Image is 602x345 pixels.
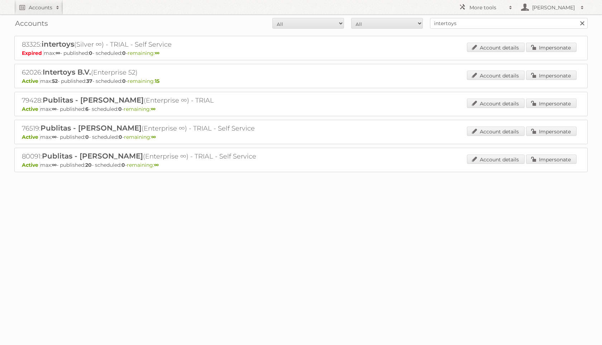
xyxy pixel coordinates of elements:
[52,106,57,112] strong: ∞
[467,43,525,52] a: Account details
[22,106,40,112] span: Active
[118,106,122,112] strong: 0
[128,78,159,84] span: remaining:
[151,134,156,140] strong: ∞
[526,99,577,108] a: Impersonate
[121,162,125,168] strong: 0
[42,152,143,160] span: Publitas - [PERSON_NAME]
[530,4,577,11] h2: [PERSON_NAME]
[22,134,580,140] p: max: - published: - scheduled: -
[89,50,92,56] strong: 0
[22,78,40,84] span: Active
[43,68,91,76] span: Intertoys B.V.
[42,40,74,48] span: intertoys
[119,134,122,140] strong: 0
[40,124,142,132] span: Publitas - [PERSON_NAME]
[526,71,577,80] a: Impersonate
[22,106,580,112] p: max: - published: - scheduled: -
[154,162,159,168] strong: ∞
[124,106,156,112] span: remaining:
[467,71,525,80] a: Account details
[22,162,40,168] span: Active
[22,40,273,49] h2: 83325: (Silver ∞) - TRIAL - Self Service
[56,50,60,56] strong: ∞
[127,162,159,168] span: remaining:
[124,134,156,140] span: remaining:
[22,96,273,105] h2: 79428: (Enterprise ∞) - TRIAL
[22,152,273,161] h2: 80091: (Enterprise ∞) - TRIAL - Self Service
[85,106,89,112] strong: 6
[22,50,44,56] span: Expired
[155,50,159,56] strong: ∞
[52,134,57,140] strong: ∞
[155,78,159,84] strong: 15
[467,155,525,164] a: Account details
[122,78,126,84] strong: 0
[526,43,577,52] a: Impersonate
[43,96,144,104] span: Publitas - [PERSON_NAME]
[52,78,58,84] strong: 52
[86,78,92,84] strong: 37
[467,99,525,108] a: Account details
[526,155,577,164] a: Impersonate
[469,4,505,11] h2: More tools
[22,68,273,77] h2: 62026: (Enterprise 52)
[85,134,89,140] strong: 0
[29,4,52,11] h2: Accounts
[22,124,273,133] h2: 76519: (Enterprise ∞) - TRIAL - Self Service
[22,50,580,56] p: max: - published: - scheduled: -
[85,162,92,168] strong: 20
[22,162,580,168] p: max: - published: - scheduled: -
[122,50,126,56] strong: 0
[52,162,57,168] strong: ∞
[22,78,580,84] p: max: - published: - scheduled: -
[526,127,577,136] a: Impersonate
[151,106,156,112] strong: ∞
[467,127,525,136] a: Account details
[128,50,159,56] span: remaining:
[22,134,40,140] span: Active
